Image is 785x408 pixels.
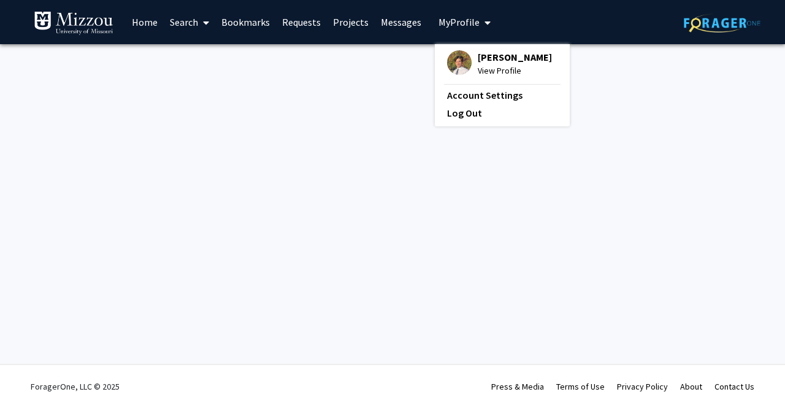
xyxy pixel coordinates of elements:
span: View Profile [478,64,552,77]
span: [PERSON_NAME] [478,50,552,64]
img: University of Missouri Logo [34,11,113,36]
a: Press & Media [491,381,544,392]
a: Requests [276,1,327,44]
img: ForagerOne Logo [684,13,760,33]
a: Search [164,1,215,44]
a: Log Out [447,106,557,120]
img: Profile Picture [447,50,472,75]
a: Terms of Use [556,381,605,392]
a: Account Settings [447,88,557,102]
a: Projects [327,1,375,44]
span: My Profile [438,16,480,28]
a: Bookmarks [215,1,276,44]
div: ForagerOne, LLC © 2025 [31,365,120,408]
a: Home [126,1,164,44]
div: Profile Picture[PERSON_NAME]View Profile [447,50,552,77]
a: Messages [375,1,427,44]
a: Privacy Policy [617,381,668,392]
iframe: Chat [9,353,52,399]
a: Contact Us [714,381,754,392]
a: About [680,381,702,392]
